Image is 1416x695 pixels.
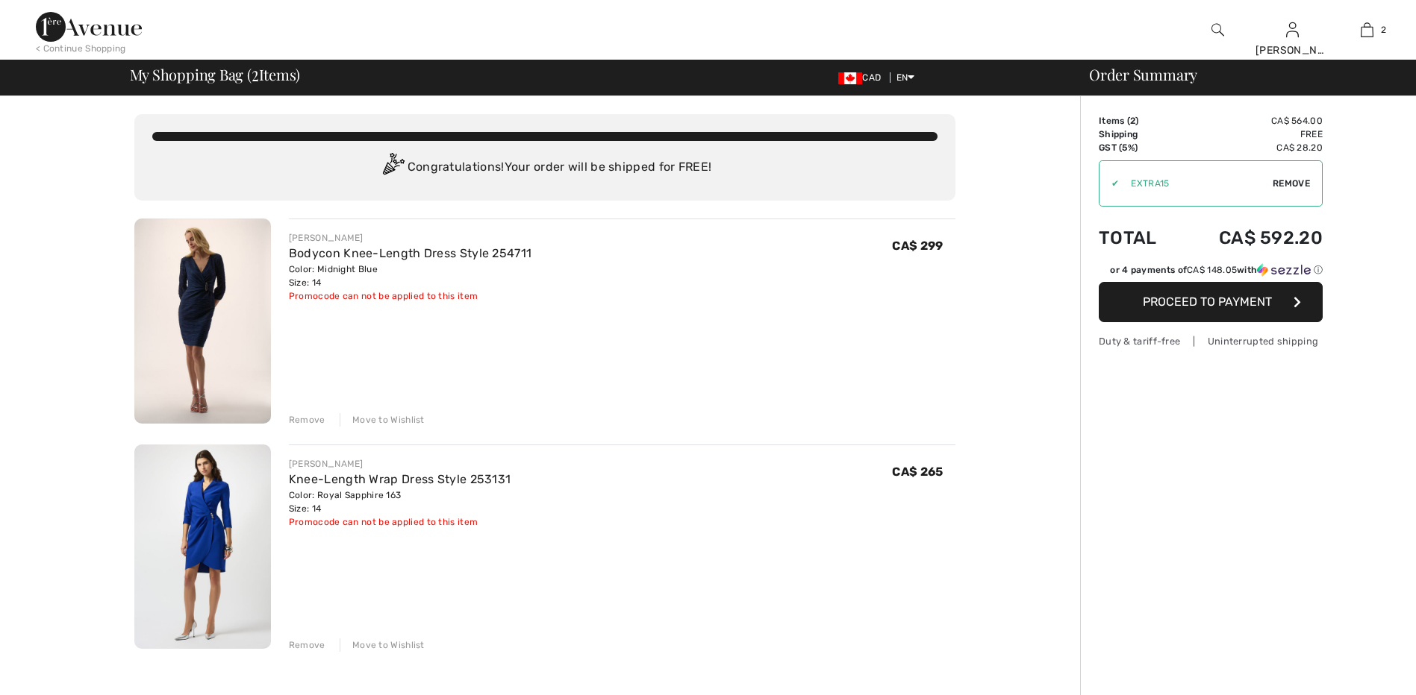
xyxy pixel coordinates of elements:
span: CA$ 148.05 [1187,265,1237,275]
img: 1ère Avenue [36,12,142,42]
a: Bodycon Knee-Length Dress Style 254711 [289,246,531,260]
div: Color: Royal Sapphire 163 Size: 14 [289,488,511,515]
button: Proceed to Payment [1099,282,1323,322]
td: Items ( ) [1099,114,1179,128]
span: CA$ 265 [892,465,943,479]
td: Shipping [1099,128,1179,141]
div: ✔ [1100,177,1119,190]
img: Knee-Length Wrap Dress Style 253131 [134,444,271,650]
div: Remove [289,413,325,427]
div: or 4 payments of with [1110,263,1323,277]
span: CAD [838,72,887,83]
div: Promocode can not be applied to this item [289,289,531,303]
span: Remove [1273,177,1310,190]
div: Promocode can not be applied to this item [289,515,511,529]
img: Bodycon Knee-Length Dress Style 254711 [134,218,271,424]
span: Proceed to Payment [1143,295,1272,309]
td: CA$ 564.00 [1179,114,1323,128]
span: My Shopping Bag ( Items) [130,67,301,82]
div: Duty & tariff-free | Uninterrupted shipping [1099,334,1323,348]
div: Color: Midnight Blue Size: 14 [289,262,531,289]
span: 2 [1130,116,1135,126]
td: CA$ 28.20 [1179,141,1323,154]
span: EN [896,72,915,83]
div: Congratulations! Your order will be shipped for FREE! [152,153,938,183]
div: Move to Wishlist [340,638,425,652]
img: My Bag [1361,21,1373,39]
span: CA$ 299 [892,239,943,253]
div: [PERSON_NAME] [289,231,531,245]
div: [PERSON_NAME] [1256,43,1329,58]
td: Free [1179,128,1323,141]
a: 2 [1330,21,1403,39]
div: Move to Wishlist [340,413,425,427]
img: Canadian Dollar [838,72,862,84]
img: Sezzle [1257,263,1311,277]
img: My Info [1286,21,1299,39]
div: [PERSON_NAME] [289,457,511,471]
td: GST (5%) [1099,141,1179,154]
input: Promo code [1119,161,1273,206]
span: 2 [252,63,259,83]
td: Total [1099,213,1179,263]
div: < Continue Shopping [36,42,126,55]
div: Remove [289,638,325,652]
img: Congratulation2.svg [378,153,408,183]
div: or 4 payments ofCA$ 148.05withSezzle Click to learn more about Sezzle [1099,263,1323,282]
img: search the website [1211,21,1224,39]
td: CA$ 592.20 [1179,213,1323,263]
a: Knee-Length Wrap Dress Style 253131 [289,472,511,486]
a: Sign In [1286,22,1299,37]
div: Order Summary [1071,67,1407,82]
span: 2 [1381,23,1386,37]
